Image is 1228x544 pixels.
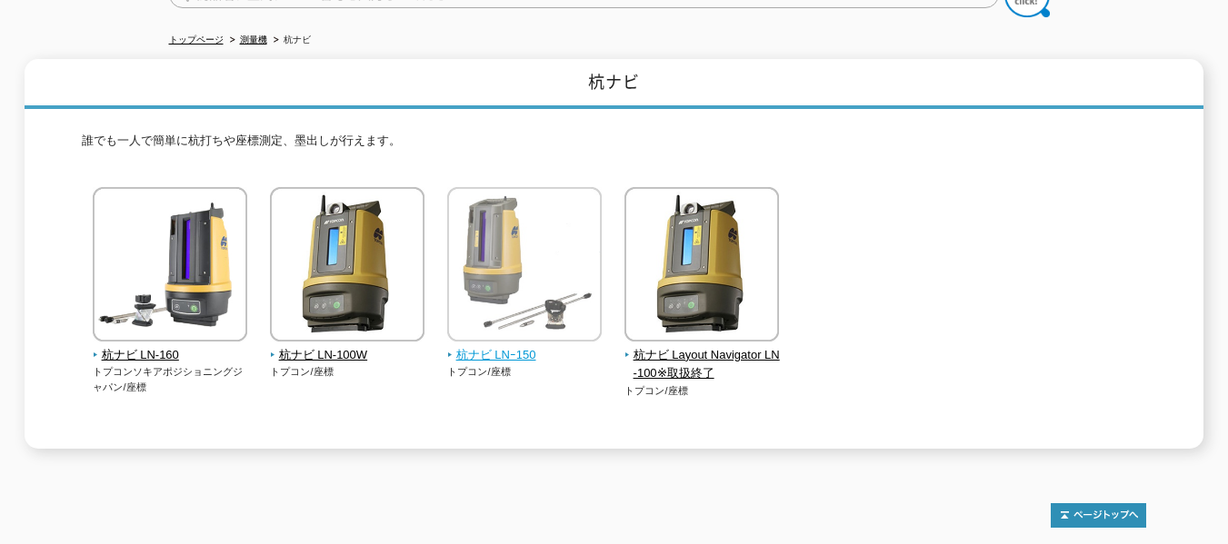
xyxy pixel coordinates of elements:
[1051,503,1146,528] img: トップページへ
[93,187,247,346] img: 杭ナビ LN-160
[169,35,224,45] a: トップページ
[93,346,248,365] span: 杭ナビ LN-160
[624,329,780,383] a: 杭ナビ Layout Navigator LN-100※取扱終了
[447,187,602,346] img: 杭ナビ LNｰ150
[93,329,248,365] a: 杭ナビ LN-160
[240,35,267,45] a: 測量機
[270,187,424,346] img: 杭ナビ LN-100W
[270,329,425,365] a: 杭ナビ LN-100W
[270,31,311,50] li: 杭ナビ
[25,59,1203,109] h1: 杭ナビ
[624,187,779,346] img: 杭ナビ Layout Navigator LN-100※取扱終了
[270,346,425,365] span: 杭ナビ LN-100W
[624,346,780,384] span: 杭ナビ Layout Navigator LN-100※取扱終了
[447,346,603,365] span: 杭ナビ LNｰ150
[270,364,425,380] p: トプコン/座標
[447,329,603,365] a: 杭ナビ LNｰ150
[447,364,603,380] p: トプコン/座標
[624,383,780,399] p: トプコン/座標
[82,132,1145,160] p: 誰でも一人で簡単に杭打ちや座標測定、墨出しが行えます。
[93,364,248,394] p: トプコンソキアポジショニングジャパン/座標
